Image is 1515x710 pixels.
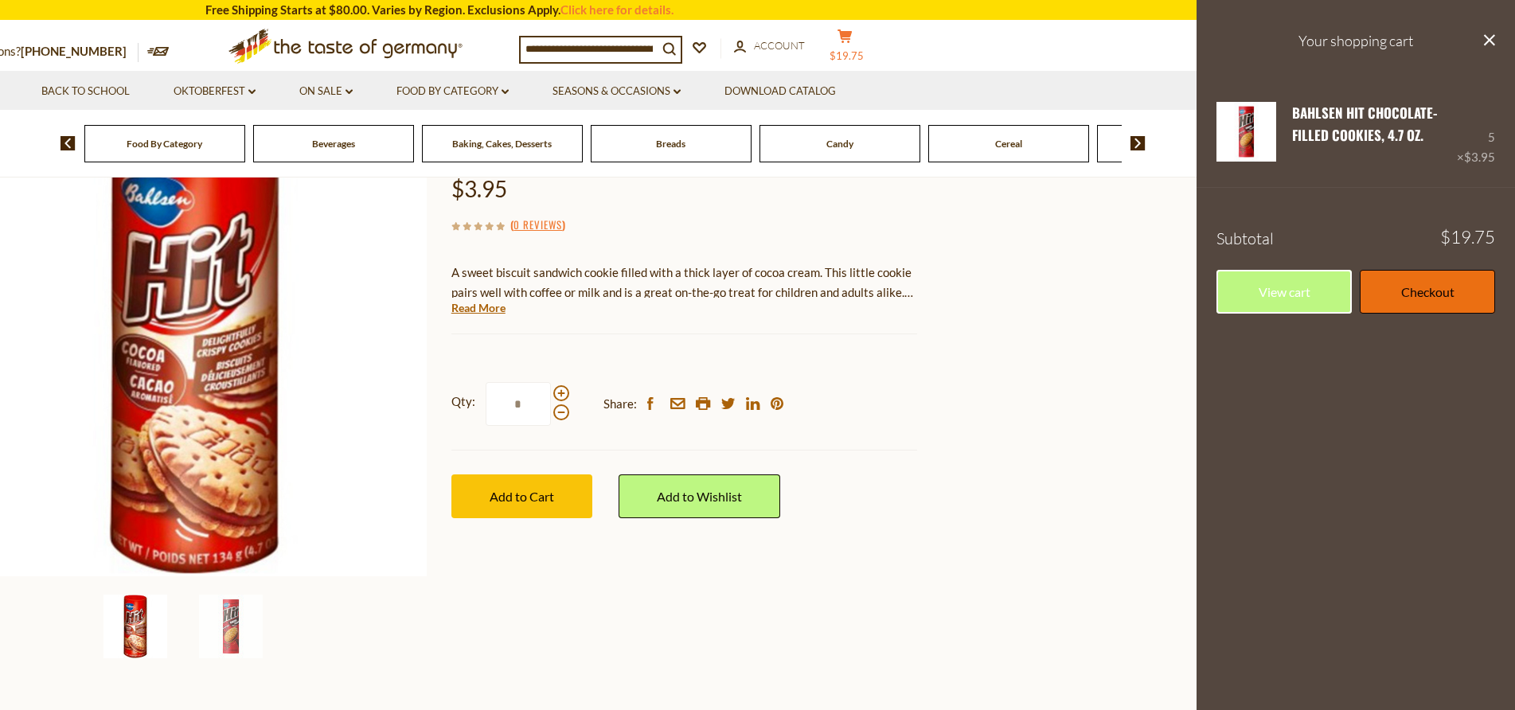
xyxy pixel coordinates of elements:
[452,138,552,150] a: Baking, Cakes, Desserts
[451,474,592,518] button: Add to Cart
[61,136,76,150] img: previous arrow
[486,382,551,426] input: Qty:
[1130,136,1146,150] img: next arrow
[724,83,836,100] a: Download Catalog
[1216,228,1274,248] span: Subtotal
[553,83,681,100] a: Seasons & Occasions
[656,138,685,150] a: Breads
[603,394,637,414] span: Share:
[396,83,509,100] a: Food By Category
[174,83,256,100] a: Oktoberfest
[754,39,805,52] span: Account
[822,29,869,68] button: $19.75
[1440,228,1495,246] span: $19.75
[995,138,1022,150] a: Cereal
[451,263,917,302] p: A sweet biscuit sandwich cookie filled with a thick layer of cocoa cream. This little cookie pair...
[103,595,167,658] img: Bahlsen Hit Chocolate-Filled Cookies, 4.7 oz.
[299,83,353,100] a: On Sale
[127,138,202,150] a: Food By Category
[451,392,475,412] strong: Qty:
[199,595,263,658] img: Bahlsen Hit Chocolate-Filled Cookies
[1216,270,1352,314] a: View cart
[1464,150,1495,164] span: $3.95
[560,2,674,17] a: Click here for details.
[1292,103,1438,145] a: Bahlsen Hit Chocolate-Filled Cookies, 4.7 oz.
[21,44,127,58] a: [PHONE_NUMBER]
[451,175,507,202] span: $3.95
[41,83,130,100] a: Back to School
[451,300,506,316] a: Read More
[619,474,780,518] a: Add to Wishlist
[312,138,355,150] a: Beverages
[1360,270,1495,314] a: Checkout
[1216,102,1276,162] img: Bahlsen Hit Chocolate-Filled Cookies
[1216,102,1276,167] a: Bahlsen Hit Chocolate-Filled Cookies
[830,49,864,62] span: $19.75
[513,217,562,234] a: 0 Reviews
[734,37,805,55] a: Account
[490,489,554,504] span: Add to Cart
[510,217,565,232] span: ( )
[1457,102,1495,167] div: 5 ×
[826,138,853,150] a: Candy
